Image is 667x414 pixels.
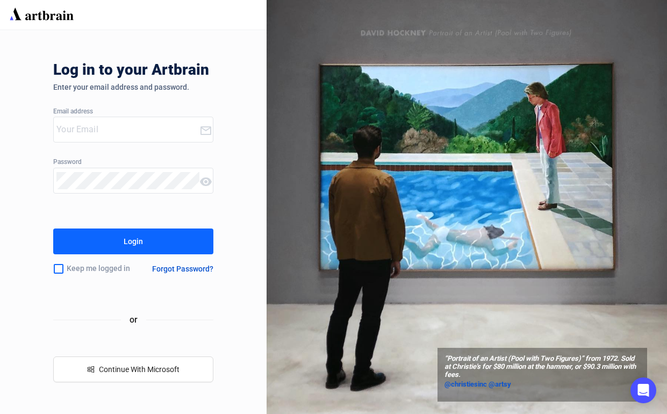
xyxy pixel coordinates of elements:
span: or [121,313,146,326]
div: Keep me logged in [53,258,141,280]
span: windows [87,366,95,373]
button: Login [53,229,213,254]
div: Enter your email address and password. [53,83,213,91]
div: Log in to your Artbrain [53,61,376,83]
span: “Portrait of an Artist (Pool with Two Figures)” from 1972. Sold at Christie's for $80 million at ... [444,355,640,379]
button: windowsContinue With Microsoft [53,356,213,382]
div: Login [124,233,143,250]
input: Your Email [56,121,199,138]
div: Email address [53,108,213,116]
div: Open Intercom Messenger [630,377,656,403]
span: Continue With Microsoft [99,365,180,374]
a: @christiesinc @artsy [444,379,640,390]
div: Password [53,159,213,166]
span: @christiesinc @artsy [444,380,511,388]
div: Forgot Password? [152,265,213,273]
